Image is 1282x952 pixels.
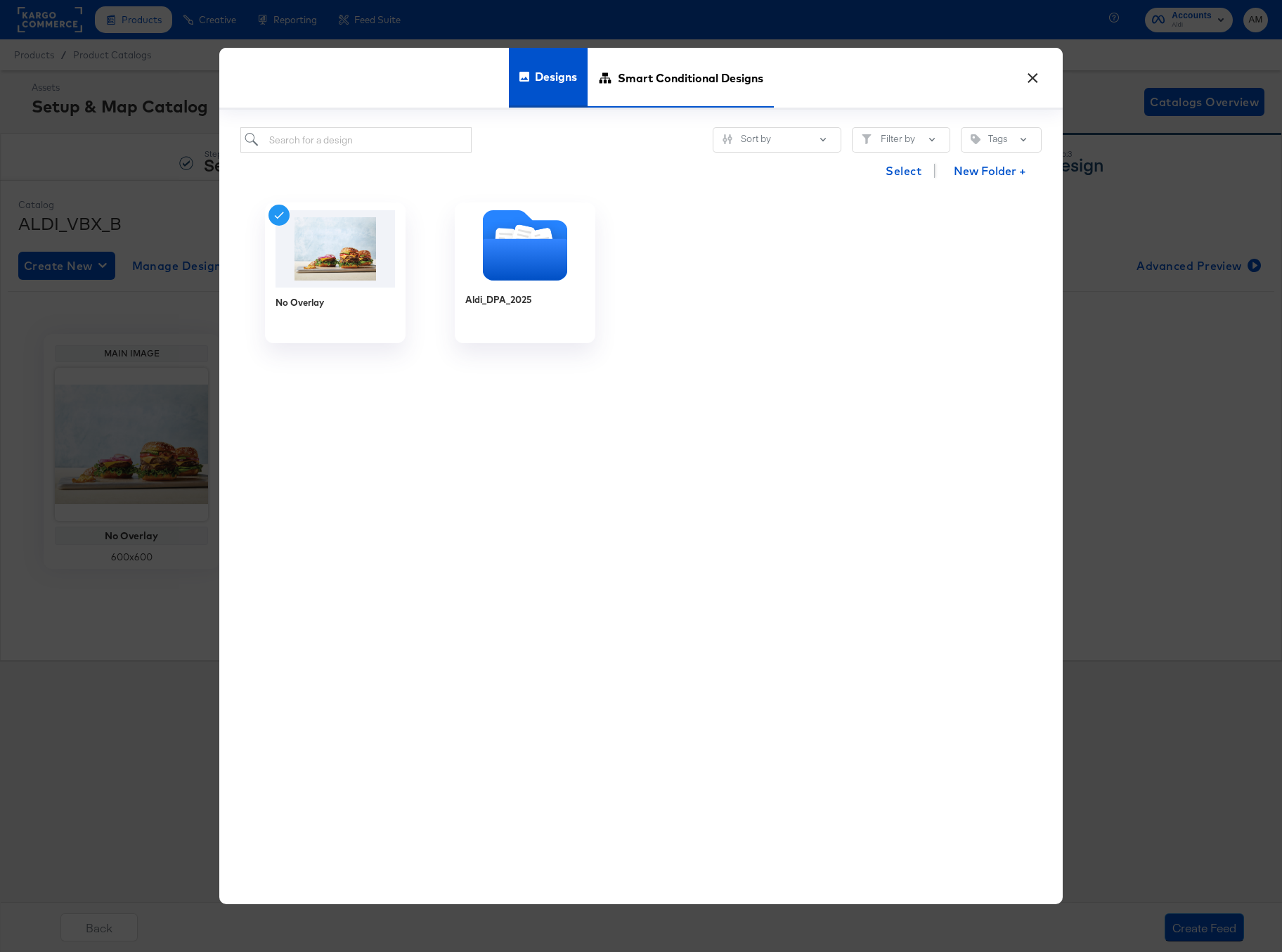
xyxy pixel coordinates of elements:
[535,46,577,108] span: Designs
[862,134,872,144] svg: Filter
[942,158,1038,185] button: New Folder +
[971,134,980,144] svg: Tag
[723,134,732,144] svg: Sliders
[961,127,1042,153] button: TagTags
[240,127,472,153] input: Search for a design
[465,293,532,307] div: Aldi_DPA_2025
[880,157,927,185] button: Select
[276,296,324,309] div: No Overlay
[618,46,763,108] span: Smart Conditional Designs
[1020,62,1045,87] button: ×
[455,202,595,343] div: Aldi_DPA_2025
[852,127,950,153] button: FilterFilter by
[265,202,406,343] div: No Overlay
[713,127,841,153] button: SlidersSort by
[455,210,595,281] svg: Folder
[276,210,395,288] img: original
[886,161,921,181] span: Select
